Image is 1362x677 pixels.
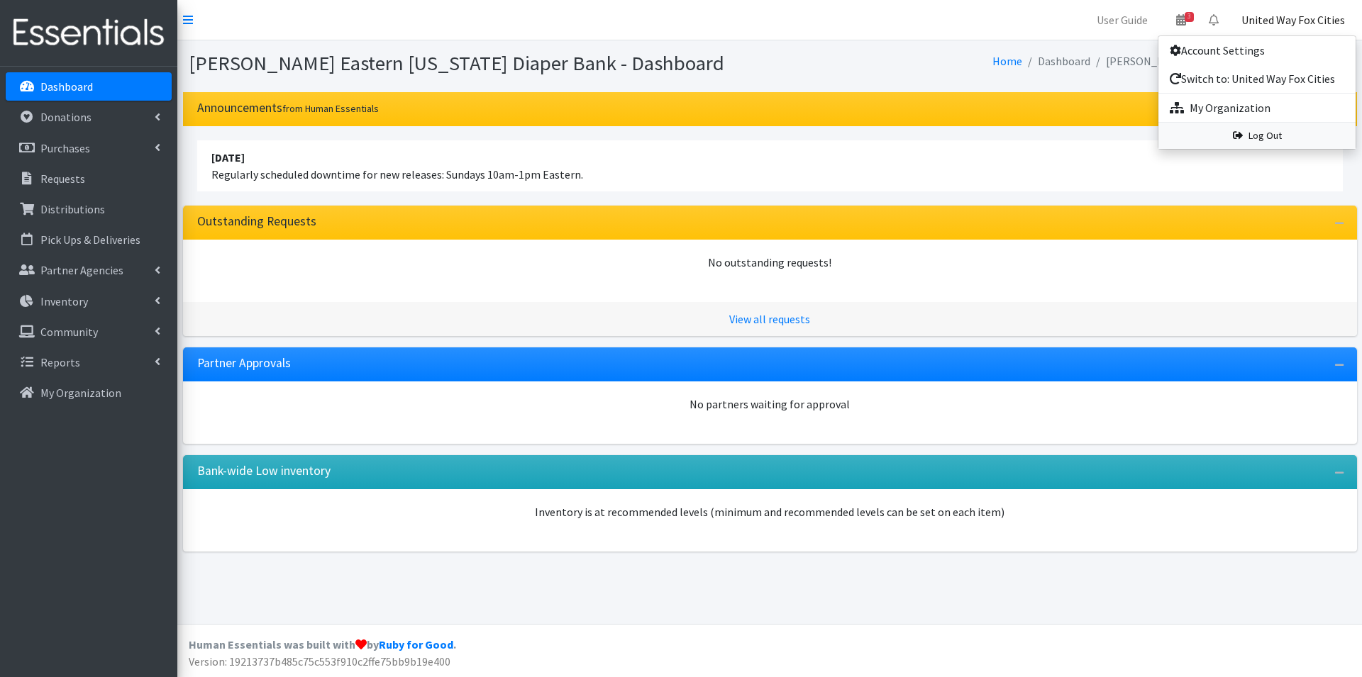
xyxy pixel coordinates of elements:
a: Reports [6,348,172,376]
span: Version: 19213737b485c75c553f910c2ffe75bb9b19e400 [189,654,450,668]
p: Dashboard [40,79,93,94]
a: Distributions [6,195,172,223]
li: [PERSON_NAME] Eastern [US_STATE] Diaper Bank [1090,51,1351,72]
a: Requests [6,164,172,193]
li: Regularly scheduled downtime for new releases: Sundays 10am-1pm Eastern. [197,140,1343,191]
p: Inventory is at recommended levels (minimum and recommended levels can be set on each item) [197,503,1343,520]
div: No outstanding requests! [197,254,1343,271]
a: Home [992,54,1022,68]
a: Partner Agencies [6,256,172,284]
strong: [DATE] [211,150,245,164]
a: 3 [1165,6,1197,34]
a: Ruby for Good [379,637,453,651]
h3: Partner Approvals [197,356,291,371]
h1: [PERSON_NAME] Eastern [US_STATE] Diaper Bank - Dashboard [189,51,765,76]
p: Purchases [40,141,90,155]
p: Reports [40,355,80,369]
a: Donations [6,103,172,131]
p: Partner Agencies [40,263,123,277]
div: No partners waiting for approval [197,396,1343,413]
p: Requests [40,172,85,186]
p: Pick Ups & Deliveries [40,233,140,247]
a: Account Settings [1158,36,1356,65]
a: Dashboard [6,72,172,101]
li: Dashboard [1022,51,1090,72]
a: User Guide [1085,6,1159,34]
a: Inventory [6,287,172,315]
a: Community [6,318,172,346]
p: Donations [40,110,92,124]
a: View all requests [729,312,810,326]
span: 3 [1185,12,1194,22]
a: Switch to: United Way Fox Cities [1158,65,1356,93]
img: HumanEssentials [6,9,172,57]
p: Inventory [40,294,88,308]
a: Log Out [1158,123,1356,149]
h3: Outstanding Requests [197,214,316,229]
h3: Announcements [197,101,379,116]
a: Purchases [6,134,172,162]
a: My Organization [1158,94,1356,122]
h3: Bank-wide Low inventory [197,464,331,479]
a: Pick Ups & Deliveries [6,225,172,254]
p: My Organization [40,386,121,400]
small: from Human Essentials [282,102,379,115]
strong: Human Essentials was built with by . [189,637,456,651]
p: Community [40,325,98,339]
a: My Organization [6,379,172,407]
a: United Way Fox Cities [1230,6,1356,34]
p: Distributions [40,202,105,216]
